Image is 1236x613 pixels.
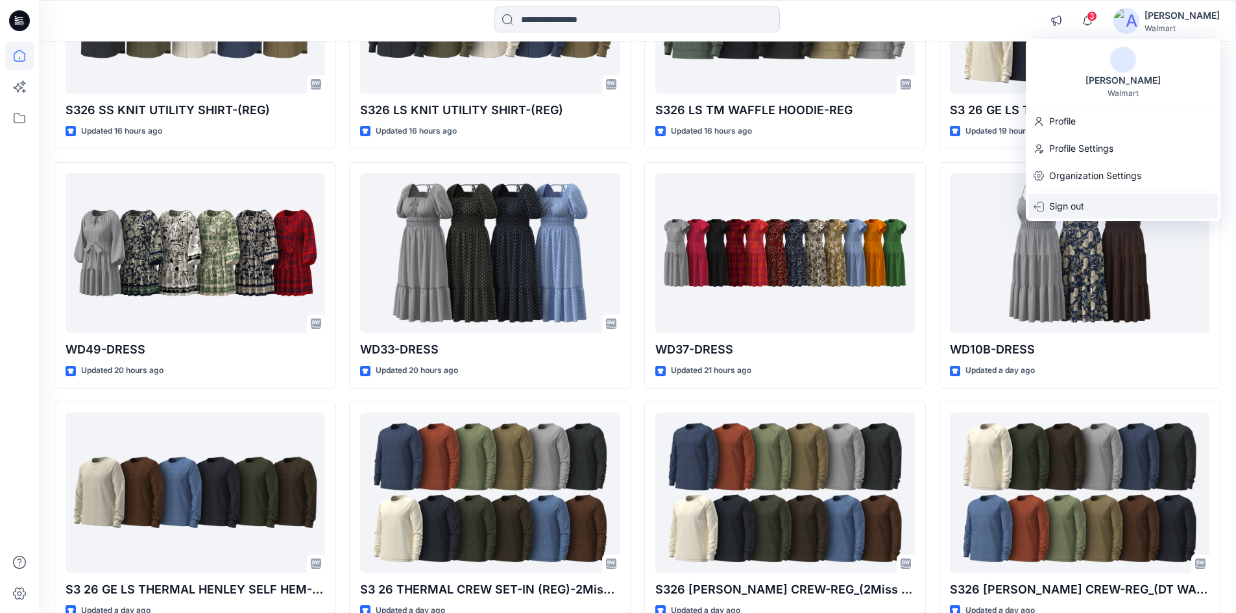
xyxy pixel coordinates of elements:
[66,101,325,119] p: S326 SS KNIT UTILITY SHIRT-(REG)
[81,364,164,378] p: Updated 20 hours ago
[1026,136,1220,161] a: Profile Settings
[66,413,325,573] a: S3 26 GE LS THERMAL HENLEY SELF HEM-(REG)_(Parallel Knit Jersey)-Opt-2
[950,581,1209,599] p: S326 [PERSON_NAME] CREW-REG_(DT WAFFLE)-Opt-1
[1049,109,1076,134] p: Profile
[1145,8,1220,23] div: [PERSON_NAME]
[66,173,325,333] a: WD49-DRESS
[81,125,162,138] p: Updated 16 hours ago
[1026,109,1220,134] a: Profile
[655,341,915,359] p: WD37-DRESS
[1049,136,1113,161] p: Profile Settings
[360,101,620,119] p: S326 LS KNIT UTILITY SHIRT-(REG)
[1049,194,1084,219] p: Sign out
[376,125,457,138] p: Updated 16 hours ago
[950,413,1209,573] a: S326 RAGLON CREW-REG_(DT WAFFLE)-Opt-1
[1078,73,1169,88] div: [PERSON_NAME]
[66,581,325,599] p: S3 26 GE LS THERMAL HENLEY SELF HEM-(REG)_(Parallel Knit Jersey)-Opt-2
[950,341,1209,359] p: WD10B-DRESS
[66,341,325,359] p: WD49-DRESS
[655,581,915,599] p: S326 [PERSON_NAME] CREW-REG_(2Miss Waffle)-Opt-2
[360,413,620,573] a: S3 26 THERMAL CREW SET-IN (REG)-2Miss Waffle_OPT-2
[965,125,1047,138] p: Updated 19 hours ago
[671,364,751,378] p: Updated 21 hours ago
[655,101,915,119] p: S326 LS TM WAFFLE HOODIE-REG
[1049,163,1141,188] p: Organization Settings
[360,173,620,333] a: WD33-DRESS
[360,341,620,359] p: WD33-DRESS
[950,173,1209,333] a: WD10B-DRESS
[950,101,1209,119] p: S3 26 GE LS THERMAL HENLEY SELF HEM-(REG)_(2Miss Waffle)-Opt-1
[1145,23,1220,33] div: Walmart
[1108,88,1139,98] div: Walmart
[671,125,752,138] p: Updated 16 hours ago
[1113,8,1139,34] img: avatar
[965,364,1035,378] p: Updated a day ago
[376,364,458,378] p: Updated 20 hours ago
[1026,163,1220,188] a: Organization Settings
[655,413,915,573] a: S326 RAGLON CREW-REG_(2Miss Waffle)-Opt-2
[360,581,620,599] p: S3 26 THERMAL CREW SET-IN (REG)-2Miss Waffle_OPT-2
[1087,11,1097,21] span: 3
[1110,47,1136,73] img: avatar
[655,173,915,333] a: WD37-DRESS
